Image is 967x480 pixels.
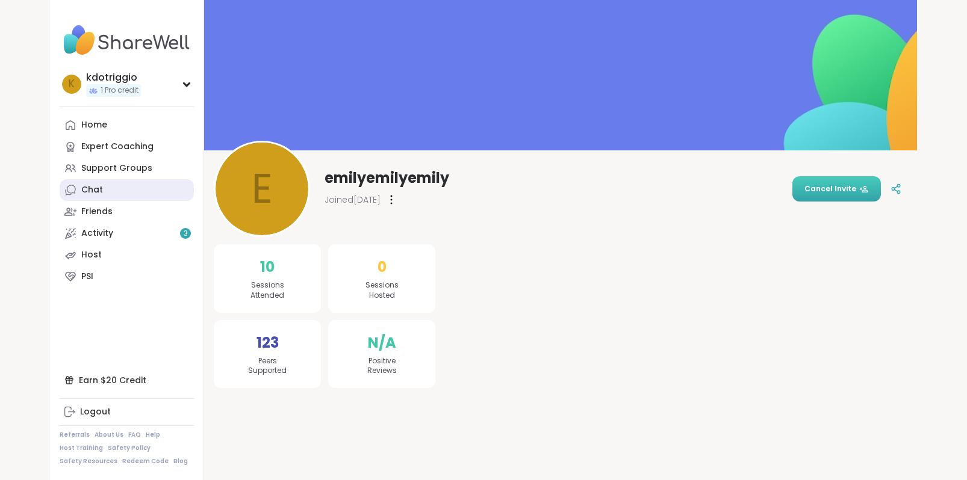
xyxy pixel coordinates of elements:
span: 0 [378,256,387,278]
a: Chat [60,179,194,201]
div: Earn $20 Credit [60,369,194,391]
a: Expert Coaching [60,136,194,158]
a: About Us [95,431,123,439]
div: Activity [81,227,113,239]
span: e [252,158,273,220]
a: Home [60,114,194,136]
span: 10 [260,256,275,278]
span: k [69,76,75,92]
a: Activity3 [60,223,194,244]
a: Help [146,431,160,439]
a: Friends [60,201,194,223]
a: Safety Resources [60,457,117,466]
a: Host Training [60,444,103,452]
span: Joined [DATE] [325,194,381,206]
div: kdotriggio [86,71,141,84]
span: Cancel Invite [804,183,869,194]
div: Support Groups [81,162,152,174]
span: emilyemilyemily [325,168,449,188]
span: 1 Pro credit [101,85,138,96]
div: PSI [81,271,93,283]
div: Expert Coaching [81,141,154,153]
span: Sessions Hosted [365,280,399,301]
span: 123 [257,332,279,354]
span: 3 [184,229,188,239]
a: Referrals [60,431,90,439]
a: Support Groups [60,158,194,179]
div: Host [81,249,102,261]
div: Home [81,119,107,131]
div: Logout [80,406,111,418]
a: Blog [173,457,188,466]
a: FAQ [128,431,141,439]
a: PSI [60,266,194,288]
img: ShareWell Nav Logo [60,19,194,61]
a: Logout [60,401,194,423]
span: Peers Supported [248,356,287,377]
span: Sessions Attended [250,280,284,301]
span: Positive Reviews [367,356,397,377]
a: Safety Policy [108,444,151,452]
div: Friends [81,206,113,218]
div: Chat [81,184,103,196]
a: Host [60,244,194,266]
span: N/A [368,332,396,354]
a: Redeem Code [122,457,169,466]
button: Cancel Invite [792,176,881,202]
